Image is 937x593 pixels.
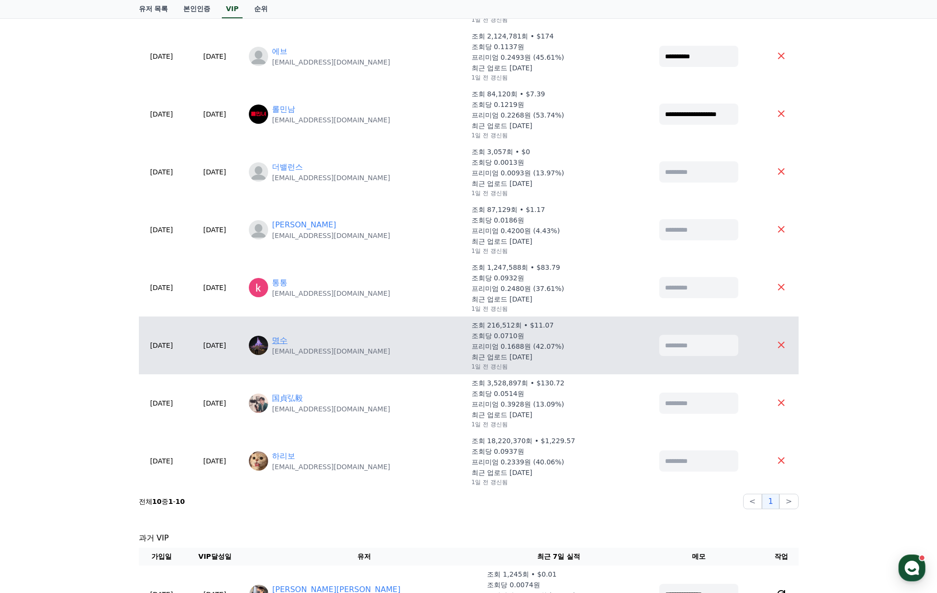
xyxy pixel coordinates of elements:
[184,316,245,374] td: [DATE]
[472,273,524,283] p: 조회당 0.0932원
[139,201,185,259] td: [DATE]
[472,421,508,428] p: 1일 전 갱신됨
[472,320,554,330] p: 조회 216,512회 • $11.07
[472,410,532,420] p: 최근 업로드 [DATE]
[762,494,779,509] button: 1
[272,404,390,414] p: [EMAIL_ADDRESS][DOMAIN_NAME]
[472,363,508,370] p: 1일 전 갱신됨
[139,532,799,544] p: 과거 VIP
[487,569,557,579] p: 조회 1,245회 • $0.01
[472,478,508,486] p: 1일 전 갱신됨
[472,179,532,188] p: 최근 업로드 [DATE]
[487,580,540,590] p: 조회당 0.0074원
[472,284,564,293] p: 프리미엄 0.2480원 (37.61%)
[139,27,185,85] td: [DATE]
[30,320,36,328] span: 홈
[472,132,508,139] p: 1일 전 갱신됨
[472,158,524,167] p: 조회당 0.0013원
[472,352,532,362] p: 최근 업로드 [DATE]
[272,173,390,183] p: [EMAIL_ADDRESS][DOMAIN_NAME]
[472,468,532,477] p: 최근 업로드 [DATE]
[152,498,162,505] strong: 10
[472,63,532,73] p: 최근 업로드 [DATE]
[184,27,245,85] td: [DATE]
[472,399,564,409] p: 프리미엄 0.3928원 (13.09%)
[139,374,185,432] td: [DATE]
[88,320,100,328] span: 대화
[139,548,185,566] th: 가입일
[272,335,287,346] a: 명수
[472,100,524,109] p: 조회당 0.1219원
[249,451,268,471] img: https://lh3.googleusercontent.com/a/ACg8ocLOmR619qD5XjEFh2fKLs4Q84ZWuCVfCizvQOTI-vw1qp5kxHyZ=s96-c
[272,231,390,240] p: [EMAIL_ADDRESS][DOMAIN_NAME]
[249,220,268,239] img: profile_blank.webp
[184,259,245,316] td: [DATE]
[472,247,508,255] p: 1일 전 갱신됨
[249,278,268,297] img: https://lh3.googleusercontent.com/a/ACg8ocIBnWwqV0eXG_KuFoolGCfr3AxDWXc-3Vl4NaZtHcYys-323Q=s96-c
[472,74,508,81] p: 1일 전 갱신됨
[472,189,508,197] p: 1일 전 갱신됨
[472,331,524,341] p: 조회당 0.0710원
[472,342,564,351] p: 프리미엄 0.1688원 (42.07%)
[272,346,390,356] p: [EMAIL_ADDRESS][DOMAIN_NAME]
[168,498,173,505] strong: 1
[139,432,185,490] td: [DATE]
[483,548,634,566] th: 최근 7일 실적
[472,31,554,41] p: 조회 2,124,781회 • $174
[472,447,524,456] p: 조회당 0.0937원
[764,548,799,566] th: 작업
[249,394,268,413] img: https://lh3.googleusercontent.com/a/ACg8ocIeB3fKyY6fN0GaUax-T_VWnRXXm1oBEaEwHbwvSvAQlCHff8Lg=s96-c
[249,336,268,355] img: http://k.kakaocdn.net/dn/b4uBtL/btsLNw5KgVN/QKZ7aqMfEl2ddIglP1J1kk/img_640x640.jpg
[272,450,295,462] a: 하리보
[472,16,508,24] p: 1일 전 갱신됨
[472,263,560,272] p: 조회 1,247,588회 • $83.79
[634,548,764,566] th: 메모
[472,168,564,178] p: 프리미엄 0.0093원 (13.97%)
[472,89,545,99] p: 조회 84,120회 • $7.39
[472,294,532,304] p: 최근 업로드 [DATE]
[249,47,268,66] img: https://cdn.creward.net/profile/user/profile_blank.webp
[472,378,565,388] p: 조회 3,528,897회 • $130.72
[472,389,524,398] p: 조회당 0.0514원
[184,374,245,432] td: [DATE]
[272,46,287,57] a: 에브
[249,105,268,124] img: https://lh3.googleusercontent.com/a/ACg8ocIRkcOePDkb8G556KPr_g5gDUzm96TACHS6QOMRMdmg6EqxY2Y=s96-c
[272,289,390,298] p: [EMAIL_ADDRESS][DOMAIN_NAME]
[139,85,185,143] td: [DATE]
[3,305,64,329] a: 홈
[472,237,532,246] p: 최근 업로드 [DATE]
[472,110,564,120] p: 프리미엄 0.2268원 (53.74%)
[472,215,524,225] p: 조회당 0.0186원
[272,115,390,125] p: [EMAIL_ADDRESS][DOMAIN_NAME]
[779,494,798,509] button: >
[272,277,287,289] a: 통통
[139,259,185,316] td: [DATE]
[139,497,185,506] p: 전체 중 -
[472,205,545,214] p: 조회 87,129회 • $1.17
[184,432,245,490] td: [DATE]
[472,436,575,446] p: 조회 18,220,370회 • $1,229.57
[184,548,245,566] th: VIP달성일
[272,219,336,231] a: [PERSON_NAME]
[272,161,303,173] a: 더밸런스
[472,42,524,52] p: 조회당 0.1137원
[272,57,390,67] p: [EMAIL_ADDRESS][DOMAIN_NAME]
[472,305,508,313] p: 1일 전 갱신됨
[139,143,185,201] td: [DATE]
[124,305,185,329] a: 설정
[249,162,268,182] img: https://cdn.creward.net/profile/user/profile_blank.webp
[184,143,245,201] td: [DATE]
[472,147,530,157] p: 조회 3,057회 • $0
[184,85,245,143] td: [DATE]
[472,457,564,467] p: 프리미엄 0.2339원 (40.06%)
[272,393,303,404] a: 国貞弘毅
[184,201,245,259] td: [DATE]
[245,548,484,566] th: 유저
[139,316,185,374] td: [DATE]
[472,53,564,62] p: 프리미엄 0.2493원 (45.61%)
[272,104,295,115] a: 롤민남
[472,226,560,236] p: 프리미엄 0.4200원 (4.43%)
[743,494,762,509] button: <
[472,121,532,131] p: 최근 업로드 [DATE]
[176,498,185,505] strong: 10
